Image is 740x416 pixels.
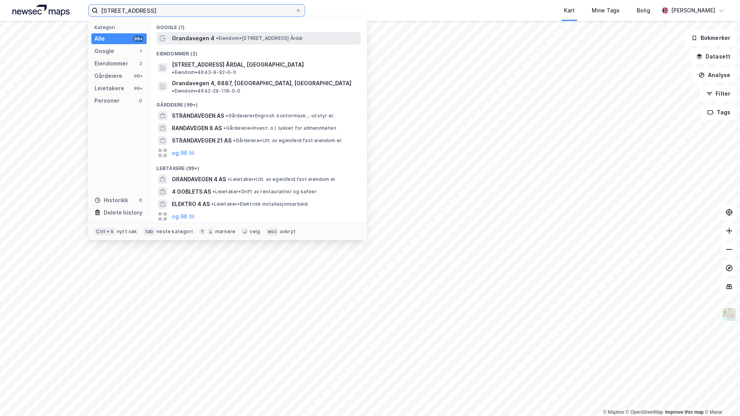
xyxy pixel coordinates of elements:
[692,67,737,83] button: Analyse
[172,148,194,158] button: og 96 til
[228,176,230,182] span: •
[172,212,194,221] button: og 96 til
[150,96,367,110] div: Gårdeiere (99+)
[94,96,120,105] div: Personer
[150,45,367,58] div: Eiendommer (2)
[94,196,128,205] div: Historikk
[665,409,704,415] a: Improve this map
[137,48,144,54] div: 1
[144,228,155,236] div: tab
[700,86,737,101] button: Filter
[701,379,740,416] iframe: Chat Widget
[172,111,224,120] span: STRANDAVEGEN AS
[626,409,663,415] a: OpenStreetMap
[94,24,147,30] div: Kategori
[216,35,302,41] span: Eiendom • [STREET_ADDRESS] Årdal
[685,30,737,46] button: Bokmerker
[172,88,240,94] span: Eiendom • 4642-29-118-0-0
[172,79,351,88] span: Grandavegen 4, 6887, [GEOGRAPHIC_DATA], [GEOGRAPHIC_DATA]
[133,85,144,91] div: 99+
[280,229,296,235] div: avbryt
[12,5,70,16] img: logo.a4113a55bc3d86da70a041830d287a7e.svg
[133,36,144,42] div: 99+
[94,71,122,81] div: Gårdeiere
[94,46,114,56] div: Google
[212,189,215,194] span: •
[226,113,334,119] span: Gårdeiere • Engrosh. kontormask., -utstyr el.
[172,60,304,69] span: [STREET_ADDRESS] ÅRDAL, [GEOGRAPHIC_DATA]
[592,6,620,15] div: Mine Tags
[104,208,142,217] div: Delete history
[212,189,317,195] span: Leietaker • Drift av restauranter og kafeer
[223,125,336,131] span: Gårdeiere • Invest. o.l. lukket for allmennheten
[150,18,367,32] div: Google (1)
[233,138,235,143] span: •
[137,60,144,67] div: 2
[172,34,214,43] span: Grandavegen 4
[223,125,226,131] span: •
[564,6,575,15] div: Kart
[150,159,367,173] div: Leietakere (99+)
[671,6,715,15] div: [PERSON_NAME]
[266,228,278,236] div: esc
[603,409,624,415] a: Mapbox
[690,49,737,64] button: Datasett
[94,84,124,93] div: Leietakere
[637,6,650,15] div: Bolig
[228,176,336,182] span: Leietaker • Utl. av egen/leid fast eiendom el.
[172,175,226,184] span: GRANDAVEGEN 4 AS
[226,113,228,119] span: •
[172,88,174,94] span: •
[701,379,740,416] div: Kontrollprogram for chat
[137,98,144,104] div: 0
[701,105,737,120] button: Tags
[172,199,210,209] span: ELEKTRO 4 AS
[117,229,137,235] div: nytt søk
[172,124,222,133] span: RANDAVEGEN 8 AS
[215,229,235,235] div: markere
[216,35,218,41] span: •
[156,229,193,235] div: neste kategori
[94,34,105,43] div: Alle
[137,197,144,203] div: 0
[211,201,214,207] span: •
[94,228,115,236] div: Ctrl + k
[233,138,342,144] span: Gårdeiere • Utl. av egen/leid fast eiendom el.
[722,307,737,322] img: Z
[94,59,128,68] div: Eiendommer
[172,69,236,76] span: Eiendom • 4643-9-92-0-0
[98,5,295,16] input: Søk på adresse, matrikkel, gårdeiere, leietakere eller personer
[133,73,144,79] div: 99+
[211,201,308,207] span: Leietaker • Elektrisk installasjonsarbeid
[172,69,174,75] span: •
[172,187,211,196] span: 4 GOBLETS AS
[172,136,231,145] span: STRANDAVEGEN 21 AS
[250,229,260,235] div: velg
